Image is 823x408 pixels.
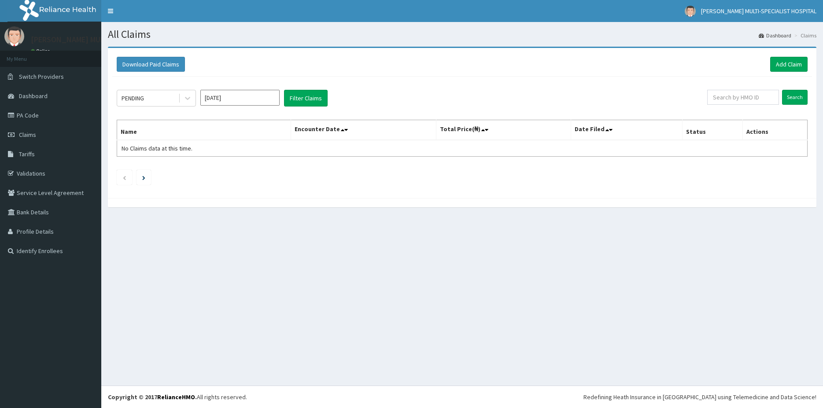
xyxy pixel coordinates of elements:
th: Date Filed [571,120,683,140]
input: Search by HMO ID [707,90,779,105]
span: Dashboard [19,92,48,100]
li: Claims [792,32,816,39]
img: User Image [4,26,24,46]
span: No Claims data at this time. [122,144,192,152]
th: Total Price(₦) [436,120,571,140]
span: [PERSON_NAME] MULTI-SPECIALIST HOSPITAL [701,7,816,15]
a: Previous page [122,173,126,181]
img: User Image [685,6,696,17]
span: Claims [19,131,36,139]
div: PENDING [122,94,144,103]
input: Select Month and Year [200,90,280,106]
p: [PERSON_NAME] MULTI-SPECIALIST HOSPITAL [31,36,188,44]
a: Next page [142,173,145,181]
a: RelianceHMO [157,393,195,401]
a: Add Claim [770,57,808,72]
th: Actions [742,120,807,140]
th: Name [117,120,291,140]
span: Switch Providers [19,73,64,81]
th: Status [683,120,742,140]
div: Redefining Heath Insurance in [GEOGRAPHIC_DATA] using Telemedicine and Data Science! [583,393,816,401]
a: Online [31,48,52,54]
span: Tariffs [19,150,35,158]
h1: All Claims [108,29,816,40]
strong: Copyright © 2017 . [108,393,197,401]
button: Filter Claims [284,90,328,107]
input: Search [782,90,808,105]
a: Dashboard [759,32,791,39]
th: Encounter Date [291,120,436,140]
button: Download Paid Claims [117,57,185,72]
footer: All rights reserved. [101,386,823,408]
